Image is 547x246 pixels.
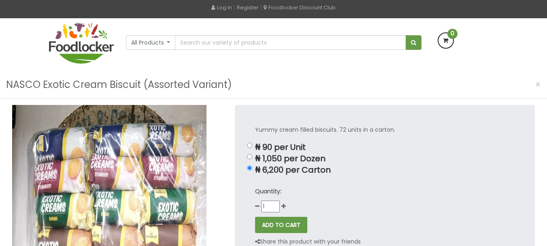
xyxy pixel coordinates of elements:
a: Register [237,4,259,11]
button: ADD TO CART [255,217,307,233]
p: Yummy cream filled biscuits. 72 units in a carton. [255,125,515,135]
span: | [234,3,235,11]
span: 0 [447,29,458,39]
input: Search our variety of products [175,35,406,50]
input: ₦ 6,200 per Carton [247,165,252,171]
strong: Quantity: [255,187,281,195]
img: FoodLocker [49,22,114,64]
h3: NASCO Exotic Cream Biscuit (Assorted Variant) [6,77,232,92]
span: | [260,3,262,11]
button: All Products [126,35,176,50]
input: ₦ 90 per Unit [247,143,252,148]
a: Log in [211,4,232,11]
p: ₦ 6,200 per Carton [255,165,515,175]
p: ₦ 1,050 per Dozen [255,154,515,163]
span: × [535,79,541,90]
a: Foodlocker Discount Club [264,4,336,11]
p: ₦ 90 per Unit [255,143,515,152]
input: ₦ 1,050 per Dozen [247,154,252,159]
button: Close [531,76,545,93]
